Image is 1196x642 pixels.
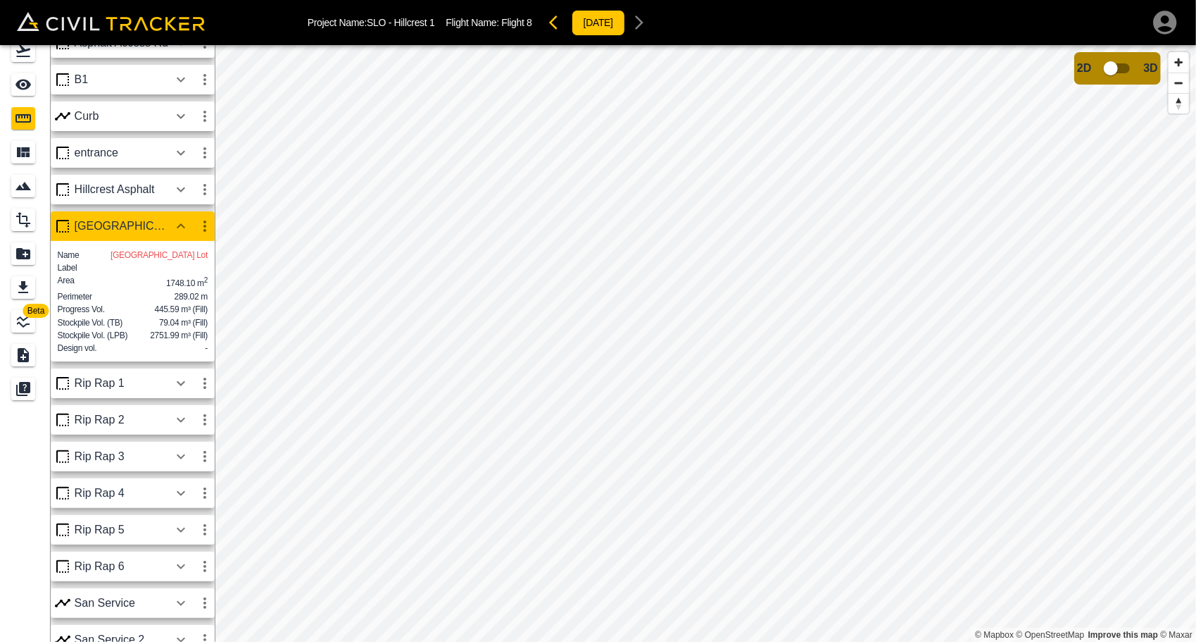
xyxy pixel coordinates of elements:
p: Flight Name: [446,17,531,28]
a: Mapbox [975,630,1014,640]
button: Zoom in [1169,52,1189,73]
a: Map feedback [1088,630,1158,640]
button: Reset bearing to north [1169,93,1189,113]
span: 2D [1077,62,1091,75]
a: OpenStreetMap [1016,630,1085,640]
p: Project Name: SLO - Hillcrest 1 [308,17,435,28]
button: Zoom out [1169,73,1189,93]
span: 3D [1144,62,1158,75]
div: Flights [11,39,39,62]
a: Maxar [1160,630,1192,640]
button: [DATE] [572,10,625,36]
span: Flight 8 [501,17,531,28]
canvas: Map [215,45,1196,642]
img: Civil Tracker [17,12,205,32]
